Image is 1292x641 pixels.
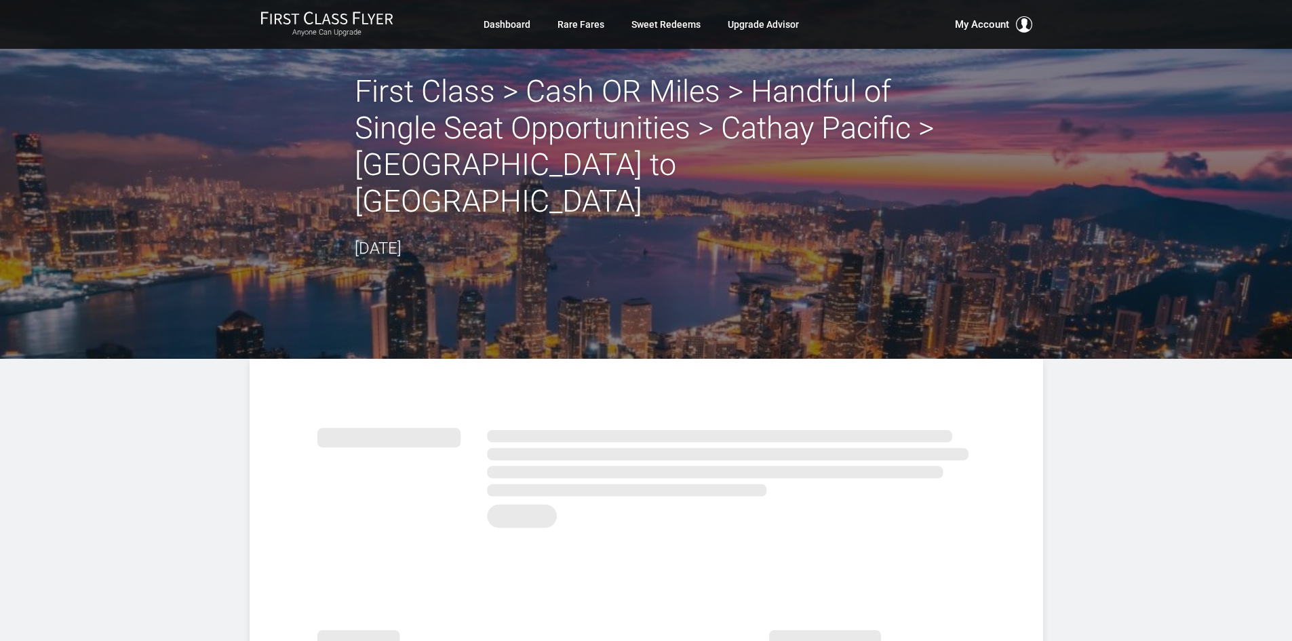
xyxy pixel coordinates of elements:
button: My Account [955,16,1032,33]
h2: First Class > Cash OR Miles > Handful of Single Seat Opportunities > Cathay Pacific > [GEOGRAPHIC... [355,73,938,220]
a: Dashboard [484,12,530,37]
small: Anyone Can Upgrade [260,28,393,37]
a: First Class FlyerAnyone Can Upgrade [260,11,393,38]
a: Rare Fares [557,12,604,37]
a: Upgrade Advisor [728,12,799,37]
img: First Class Flyer [260,11,393,25]
a: Sweet Redeems [631,12,701,37]
span: My Account [955,16,1009,33]
time: [DATE] [355,239,402,258]
img: summary.svg [317,413,975,536]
